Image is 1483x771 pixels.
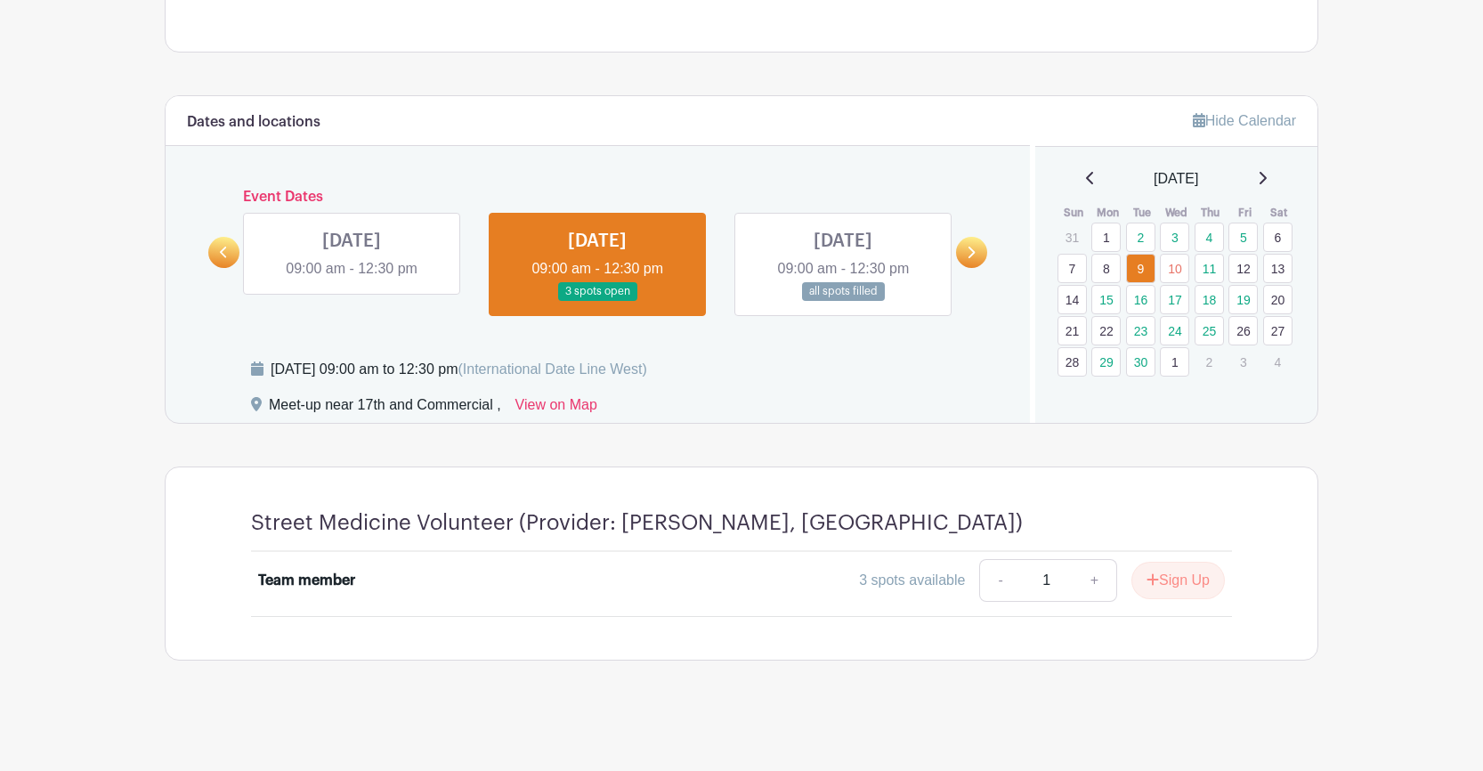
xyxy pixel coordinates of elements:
[1263,285,1293,314] a: 20
[258,570,355,591] div: Team member
[1160,254,1189,283] a: 10
[1195,348,1224,376] p: 2
[1263,254,1293,283] a: 13
[1228,223,1258,252] a: 5
[1195,285,1224,314] a: 18
[1228,316,1258,345] a: 26
[1091,254,1121,283] a: 8
[187,114,320,131] h6: Dates and locations
[1160,316,1189,345] a: 24
[1159,204,1194,222] th: Wed
[1090,204,1125,222] th: Mon
[1058,285,1087,314] a: 14
[1126,254,1155,283] a: 9
[1228,285,1258,314] a: 19
[1058,223,1087,251] p: 31
[1126,285,1155,314] a: 16
[1263,348,1293,376] p: 4
[1194,204,1228,222] th: Thu
[1195,316,1224,345] a: 25
[1228,348,1258,376] p: 3
[1058,254,1087,283] a: 7
[1057,204,1091,222] th: Sun
[1125,204,1160,222] th: Tue
[1228,204,1262,222] th: Fri
[1160,347,1189,377] a: 1
[979,559,1020,602] a: -
[1228,254,1258,283] a: 12
[251,510,1023,536] h4: Street Medicine Volunteer (Provider: [PERSON_NAME], [GEOGRAPHIC_DATA])
[458,361,646,377] span: (International Date Line West)
[1091,285,1121,314] a: 15
[1160,285,1189,314] a: 17
[1091,316,1121,345] a: 22
[1091,223,1121,252] a: 1
[1263,223,1293,252] a: 6
[1126,223,1155,252] a: 2
[1073,559,1117,602] a: +
[1154,168,1198,190] span: [DATE]
[271,359,647,380] div: [DATE] 09:00 am to 12:30 pm
[1262,204,1297,222] th: Sat
[1195,254,1224,283] a: 11
[859,570,965,591] div: 3 spots available
[269,394,501,423] div: Meet-up near 17th and Commercial ,
[239,189,956,206] h6: Event Dates
[1263,316,1293,345] a: 27
[1160,223,1189,252] a: 3
[1195,223,1224,252] a: 4
[1131,562,1225,599] button: Sign Up
[515,394,597,423] a: View on Map
[1193,113,1296,128] a: Hide Calendar
[1126,347,1155,377] a: 30
[1058,347,1087,377] a: 28
[1058,316,1087,345] a: 21
[1091,347,1121,377] a: 29
[1126,316,1155,345] a: 23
